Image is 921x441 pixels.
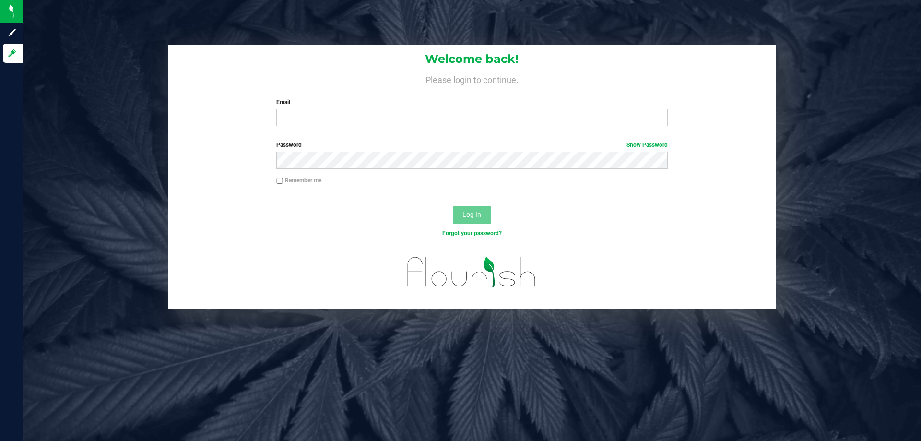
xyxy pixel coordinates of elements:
[462,211,481,218] span: Log In
[396,248,548,297] img: flourish_logo.svg
[168,73,776,84] h4: Please login to continue.
[442,230,502,237] a: Forgot your password?
[626,142,668,148] a: Show Password
[7,48,17,58] inline-svg: Log in
[276,98,667,107] label: Email
[453,206,491,224] button: Log In
[168,53,776,65] h1: Welcome back!
[276,178,283,184] input: Remember me
[276,176,321,185] label: Remember me
[7,28,17,37] inline-svg: Sign up
[276,142,302,148] span: Password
